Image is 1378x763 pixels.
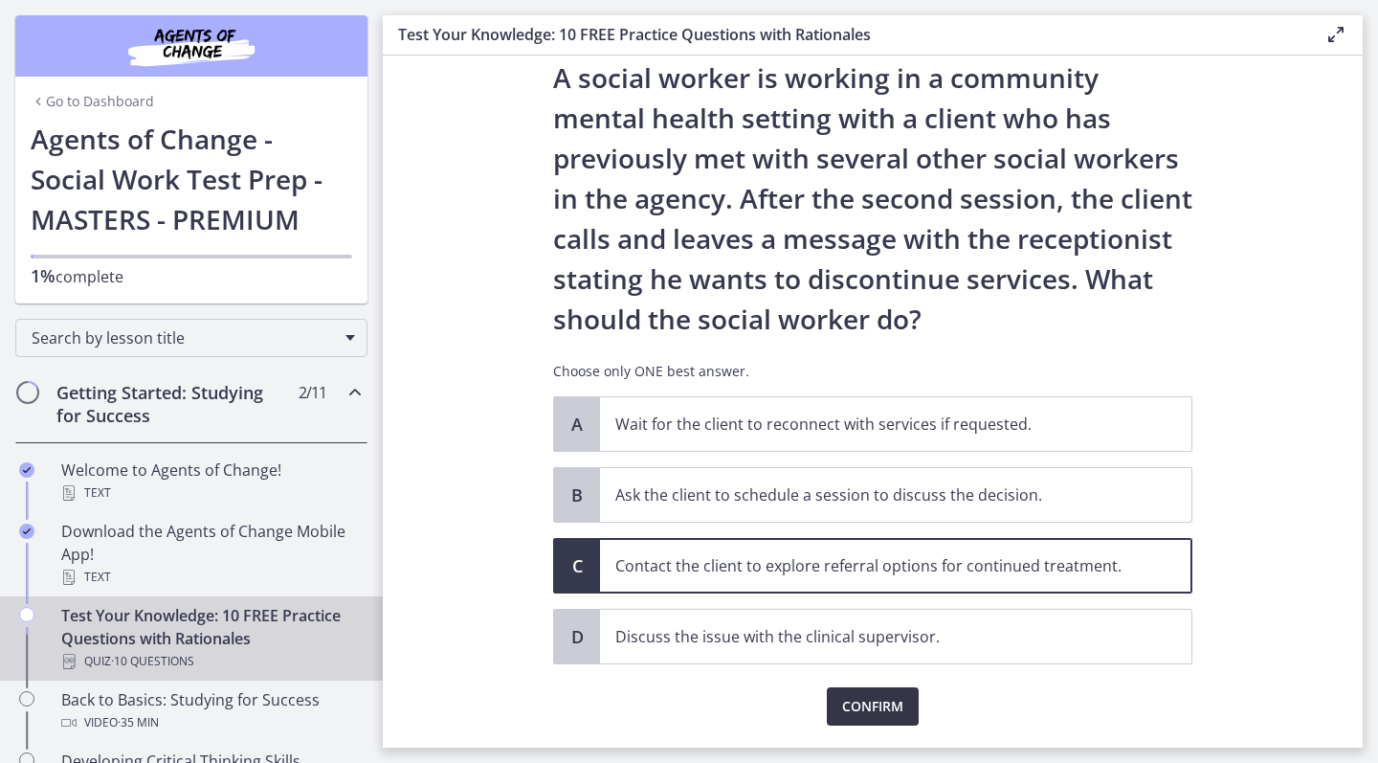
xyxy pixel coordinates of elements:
p: Choose only ONE best answer. [553,362,1192,381]
span: 1% [31,264,56,287]
i: Completed [19,524,34,539]
div: Video [61,711,360,734]
span: · 10 Questions [111,650,194,673]
span: 2 / 11 [299,381,326,404]
i: Completed [19,462,34,478]
p: Contact the client to explore referral options for continued treatment. [615,554,1138,577]
div: Quiz [61,650,360,673]
button: Confirm [827,687,919,726]
p: A social worker is working in a community mental health setting with a client who has previously ... [553,57,1192,339]
span: · 35 min [118,711,159,734]
p: Ask the client to schedule a session to discuss the decision. [615,483,1138,506]
h1: Agents of Change - Social Work Test Prep - MASTERS - PREMIUM [31,119,352,239]
span: C [566,554,589,577]
div: Test Your Knowledge: 10 FREE Practice Questions with Rationales [61,604,360,673]
span: D [566,625,589,648]
p: Wait for the client to reconnect with services if requested. [615,413,1138,436]
div: Text [61,482,360,505]
span: Search by lesson title [32,327,336,348]
span: A [566,413,589,436]
div: Text [61,566,360,589]
span: B [566,483,589,506]
p: Discuss the issue with the clinical supervisor. [615,625,1138,648]
div: Search by lesson title [15,319,367,357]
div: Back to Basics: Studying for Success [61,688,360,734]
p: complete [31,264,352,288]
h2: Getting Started: Studying for Success [56,381,290,427]
span: Confirm [842,695,903,718]
a: Go to Dashboard [31,92,154,111]
h3: Test Your Knowledge: 10 FREE Practice Questions with Rationales [398,23,1294,46]
img: Agents of Change Social Work Test Prep [77,23,306,69]
div: Download the Agents of Change Mobile App! [61,520,360,589]
div: Welcome to Agents of Change! [61,459,360,505]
